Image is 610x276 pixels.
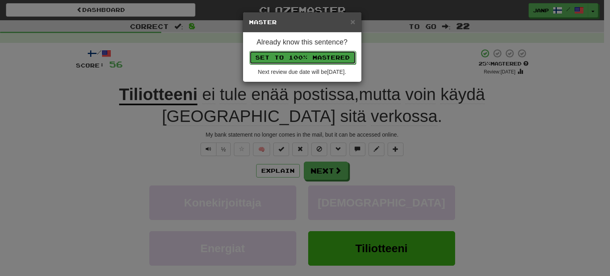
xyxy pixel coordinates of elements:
button: Close [350,17,355,26]
span: × [350,17,355,26]
button: Set to 100% Mastered [249,51,356,64]
h4: Already know this sentence? [249,39,355,46]
div: Next review due date will be [DATE] . [249,68,355,76]
h5: Master [249,18,355,26]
